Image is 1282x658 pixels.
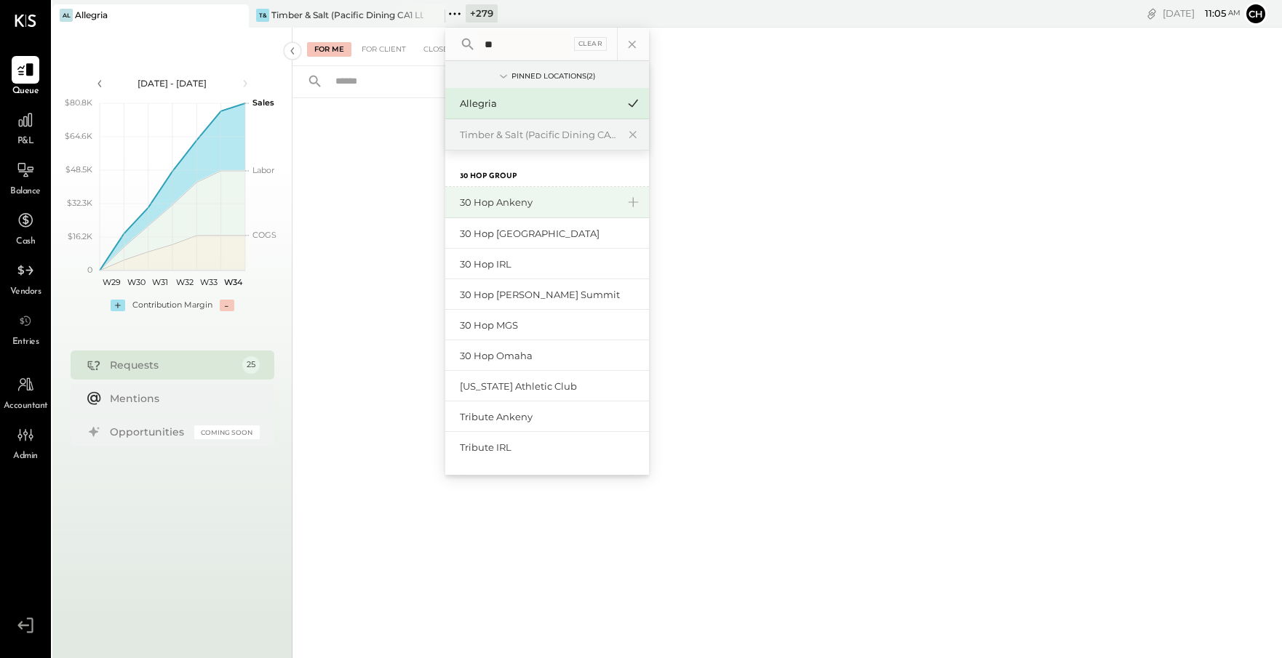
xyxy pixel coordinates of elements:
div: copy link [1144,6,1159,21]
div: For Me [307,42,351,57]
text: $64.6K [65,131,92,141]
span: Cash [16,236,35,249]
div: Pinned Locations ( 2 ) [511,71,595,81]
div: Requests [110,358,235,372]
text: $32.3K [67,198,92,208]
div: T& [256,9,269,22]
div: [US_STATE] Athletic Club [460,380,642,393]
div: Coming Soon [194,425,260,439]
text: $16.2K [68,231,92,241]
text: Sales [252,97,274,108]
div: Closed [416,42,461,57]
div: 25 [242,356,260,374]
text: W30 [127,277,145,287]
label: 30 Hop Group [460,172,517,182]
div: Timber & Salt (Pacific Dining CA1 LLC) [460,128,617,142]
a: Queue [1,56,50,98]
text: W29 [103,277,121,287]
div: Timber & Salt (Pacific Dining CA1 LLC) [271,9,423,21]
text: $80.8K [65,97,92,108]
div: Al [60,9,73,22]
a: Vendors [1,257,50,299]
text: $48.5K [65,164,92,174]
span: Balance [10,185,41,198]
div: 30 Hop [GEOGRAPHIC_DATA] [460,227,642,241]
div: Opportunities [110,425,187,439]
div: [DATE] - [DATE] [111,77,234,89]
span: P&L [17,135,34,148]
span: Admin [13,450,38,463]
a: Accountant [1,371,50,413]
div: Allegria [460,97,617,111]
a: Cash [1,206,50,249]
div: 30 Hop [PERSON_NAME] Summit [460,288,642,302]
a: P&L [1,106,50,148]
div: Clear [574,37,608,51]
span: Queue [12,85,39,98]
button: Ch [1244,2,1267,25]
div: [DATE] [1163,7,1241,20]
div: Tribute Ankeny [460,410,642,424]
text: W34 [223,277,242,287]
div: + 279 [466,4,498,23]
a: Entries [1,307,50,349]
text: W31 [152,277,168,287]
div: Mentions [110,391,252,406]
a: Admin [1,421,50,463]
span: Vendors [10,286,41,299]
div: Allegria [75,9,108,21]
text: COGS [252,230,276,240]
text: W33 [200,277,218,287]
div: Contribution Margin [132,300,212,311]
div: 30 Hop MGS [460,318,642,332]
div: + [111,300,125,311]
a: Balance [1,156,50,198]
span: Entries [12,336,39,349]
span: Accountant [4,400,48,413]
text: 0 [87,265,92,275]
div: Tribute IRL [460,441,642,454]
div: 30 Hop Ankeny [460,196,617,209]
div: For Client [354,42,413,57]
text: Labor [252,165,274,175]
div: 30 Hop IRL [460,257,642,271]
div: 30 Hop Omaha [460,349,642,363]
div: - [220,300,234,311]
text: W32 [175,277,193,287]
